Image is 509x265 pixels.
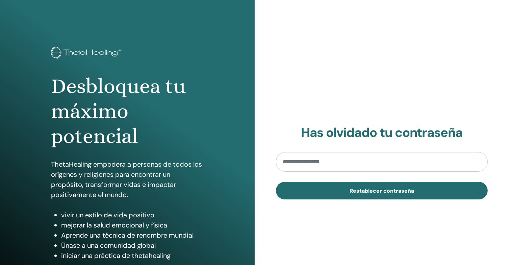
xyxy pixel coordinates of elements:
[61,221,167,230] font: mejorar la salud emocional y física
[61,251,171,260] font: iniciar una práctica de thetahealing
[276,182,488,199] button: Restablecer contraseña
[51,74,186,148] font: Desbloquea tu máximo potencial
[301,124,463,141] font: Has olvidado tu contraseña
[350,187,414,194] font: Restablecer contraseña
[61,231,194,240] font: Aprende una técnica de renombre mundial
[61,211,154,219] font: vivir un estilo de vida positivo
[61,241,156,250] font: Únase a una comunidad global
[51,160,202,199] font: ThetaHealing empodera a personas de todos los orígenes y religiones para encontrar un propósito, ...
